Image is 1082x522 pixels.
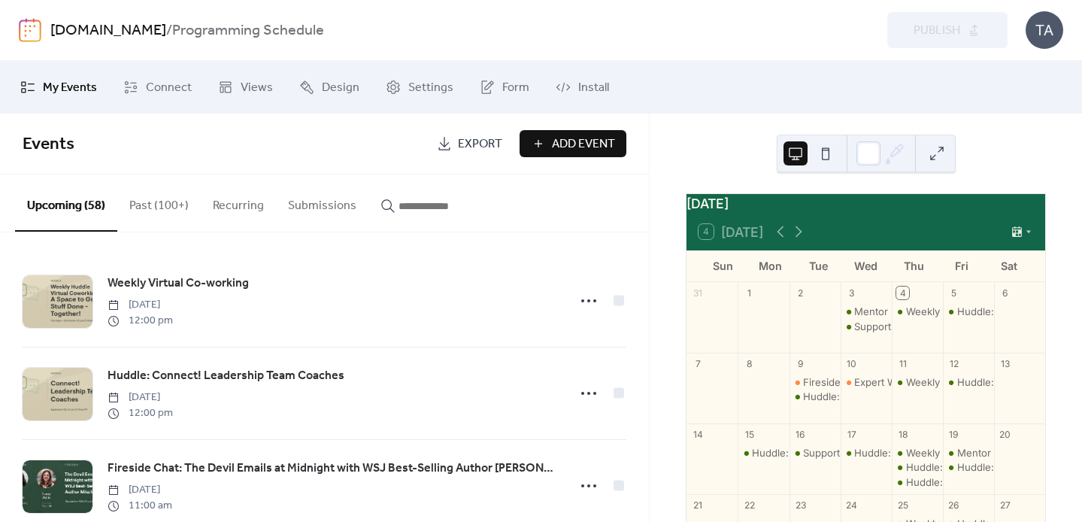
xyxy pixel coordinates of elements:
[794,287,807,299] div: 2
[19,18,41,42] img: logo
[578,79,609,97] span: Install
[794,250,842,281] div: Tue
[906,460,1050,474] div: Huddle: HR-preneurs Connect
[738,446,789,460] div: Huddle: Leadership Development Session 1: Breaking Down Leadership Challenges in Your Org
[117,175,201,230] button: Past (100+)
[999,357,1011,370] div: 13
[468,67,541,108] a: Form
[743,357,756,370] div: 8
[108,367,344,385] span: Huddle: Connect! Leadership Team Coaches
[892,375,943,389] div: Weekly Virtual Co-working
[743,287,756,299] div: 1
[692,499,705,511] div: 21
[502,79,529,97] span: Form
[241,79,273,97] span: Views
[845,428,858,441] div: 17
[790,375,841,389] div: Fireside Chat: The Devil Emails at Midnight with WSJ Best-Selling Author Mita Mallick
[892,446,943,460] div: Weekly Virtual Co-working
[426,130,514,157] a: Export
[108,460,559,478] span: Fireside Chat: The Devil Emails at Midnight with WSJ Best-Selling Author [PERSON_NAME]
[999,428,1011,441] div: 20
[892,475,943,489] div: Huddle: Navigating Interviews When You’re Experienced, Smart, and a Little Jaded
[892,460,943,474] div: Huddle: HR-preneurs Connect
[906,375,1031,389] div: Weekly Virtual Co-working
[108,482,172,498] span: [DATE]
[947,287,960,299] div: 5
[692,428,705,441] div: 14
[841,375,892,389] div: Expert Workshop: Current Trends with Employment Law, Stock Options & Equity Grants
[747,250,795,281] div: Mon
[947,499,960,511] div: 26
[999,499,1011,511] div: 27
[943,375,994,389] div: Huddle: HR & People Analytics
[896,499,909,511] div: 25
[520,130,626,157] button: Add Event
[276,175,368,230] button: Submissions
[841,320,892,333] div: Support Circle: Empowering Job Seekers & Career Pathfinders
[23,128,74,161] span: Events
[906,305,1031,318] div: Weekly Virtual Co-working
[50,17,166,45] a: [DOMAIN_NAME]
[896,428,909,441] div: 18
[552,135,615,153] span: Add Event
[108,313,173,329] span: 12:00 pm
[985,250,1033,281] div: Sat
[692,357,705,370] div: 7
[947,428,960,441] div: 19
[201,175,276,230] button: Recurring
[943,460,994,474] div: Huddle: Building High Performance Teams in Biotech/Pharma
[699,250,747,281] div: Sun
[794,357,807,370] div: 9
[845,357,858,370] div: 10
[943,446,994,460] div: Mentor Moments with Jen Fox-Navigating Professional Reinvention
[146,79,192,97] span: Connect
[108,459,559,478] a: Fireside Chat: The Devil Emails at Midnight with WSJ Best-Selling Author [PERSON_NAME]
[794,428,807,441] div: 16
[686,194,1045,214] div: [DATE]
[112,67,203,108] a: Connect
[743,428,756,441] div: 15
[43,79,97,97] span: My Events
[845,287,858,299] div: 3
[999,287,1011,299] div: 6
[841,446,892,460] div: Huddle: The Compensation Confidence Series: Quick Wins for Year-End Success Part 2
[890,250,938,281] div: Thu
[108,405,173,421] span: 12:00 pm
[896,357,909,370] div: 11
[9,67,108,108] a: My Events
[108,297,173,313] span: [DATE]
[845,499,858,511] div: 24
[943,305,994,318] div: Huddle: Connect! Leadership Team Coaches
[743,499,756,511] div: 22
[172,17,324,45] b: Programming Schedule
[374,67,465,108] a: Settings
[288,67,371,108] a: Design
[692,287,705,299] div: 31
[544,67,620,108] a: Install
[1026,11,1063,49] div: TA
[108,498,172,514] span: 11:00 am
[842,250,890,281] div: Wed
[207,67,284,108] a: Views
[906,446,1031,460] div: Weekly Virtual Co-working
[896,287,909,299] div: 4
[108,275,249,293] span: Weekly Virtual Co-working
[790,390,841,403] div: Huddle: Career Leveling Frameworks for Go To Market functions
[947,357,960,370] div: 12
[15,175,117,232] button: Upcoming (58)
[408,79,453,97] span: Settings
[322,79,359,97] span: Design
[841,305,892,318] div: Mentor Moments with Jen Fox-Navigating Professional Reinvention
[108,390,173,405] span: [DATE]
[458,135,502,153] span: Export
[794,499,807,511] div: 23
[108,274,249,293] a: Weekly Virtual Co-working
[108,366,344,386] a: Huddle: Connect! Leadership Team Coaches
[790,446,841,460] div: Support Circle: Empowering Job Seekers & Career Pathfinders
[938,250,986,281] div: Fri
[892,305,943,318] div: Weekly Virtual Co-working
[166,17,172,45] b: /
